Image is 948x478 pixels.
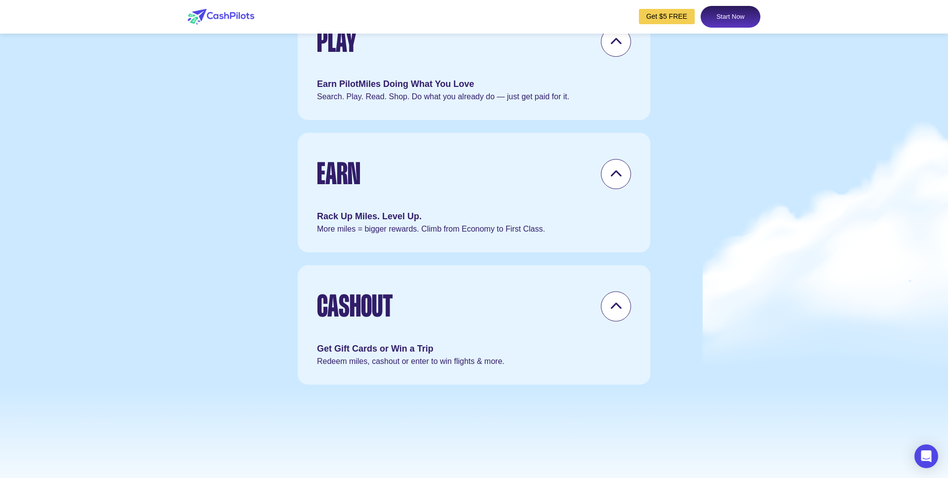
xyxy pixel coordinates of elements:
[317,223,631,235] div: More miles = bigger rewards. Climb from Economy to First Class.
[317,91,631,103] div: Search. Play. Read. Shop. Do what you already do — just get paid for it.
[317,78,631,91] div: Earn PilotMiles Doing What You Love
[914,444,938,468] div: Open Intercom Messenger
[317,282,393,330] div: Cashout
[188,9,254,25] img: logo
[317,210,631,223] div: Rack Up Miles. Level Up.
[639,9,695,24] a: Get $5 FREE
[317,342,631,356] div: Get Gift Cards or Win a Trip
[317,18,357,65] div: Play
[701,6,760,28] a: Start Now
[317,150,360,198] div: Earn
[317,356,631,367] div: Redeem miles, cashout or enter to win flights & more.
